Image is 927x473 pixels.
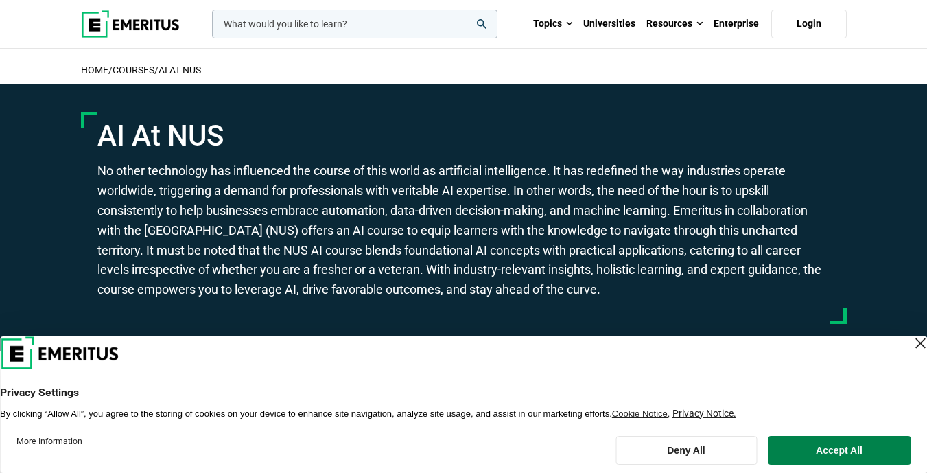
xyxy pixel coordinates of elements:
[212,10,497,38] input: woocommerce-product-search-field-0
[113,65,154,76] a: COURSES
[97,119,830,153] h1: AI At NUS
[81,65,108,76] a: home
[159,65,201,76] a: AI At NUS
[771,10,847,38] a: Login
[81,56,847,84] h2: / /
[97,161,830,300] p: No other technology has influenced the course of this world as artificial intelligence. It has re...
